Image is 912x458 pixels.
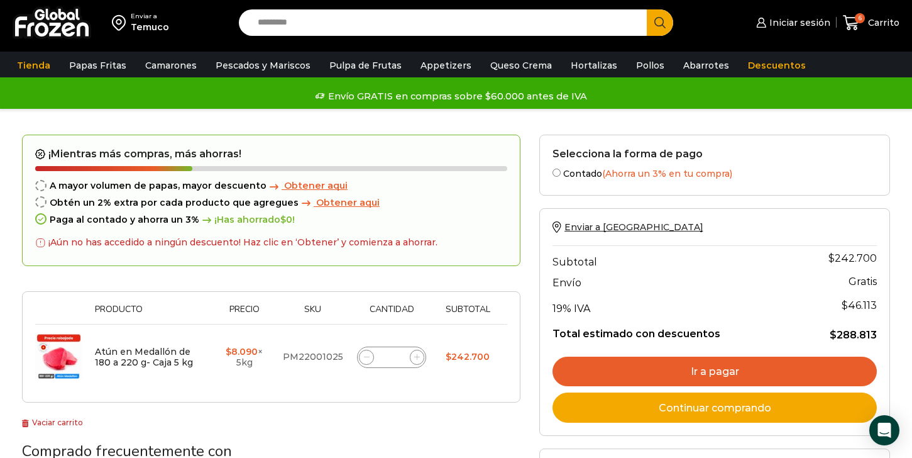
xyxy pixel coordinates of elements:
span: ¡Has ahorrado ! [199,215,295,225]
span: Obtener aqui [284,180,348,191]
a: Pulpa de Frutas [323,53,408,77]
bdi: 242.700 [446,351,490,362]
h2: Selecciona la forma de pago [552,148,877,160]
a: Pescados y Mariscos [209,53,317,77]
th: 19% IVA [552,293,798,318]
td: × 5kg [212,325,276,390]
bdi: 0 [280,214,292,225]
div: Obtén un 2% extra por cada producto que agregues [35,198,507,208]
input: Contado(Ahorra un 3% en tu compra) [552,169,561,177]
div: Open Intercom Messenger [869,415,899,445]
span: $ [830,329,837,341]
div: ¡Aún no has accedido a ningún descuento! Haz clic en ‘Obtener’ y comienza a ahorrar. [35,232,438,254]
a: Pollos [630,53,671,77]
a: Hortalizas [564,53,624,77]
span: $ [446,351,451,362]
a: Appetizers [414,53,478,77]
th: Precio [212,304,276,324]
a: 6 Carrito [843,8,899,38]
a: Papas Fritas [63,53,133,77]
th: Sku [277,304,349,324]
th: Subtotal [434,304,501,324]
strong: Gratis [849,276,877,288]
a: Continuar comprando [552,393,877,423]
div: A mayor volumen de papas, mayor descuento [35,181,507,191]
a: Vaciar carrito [22,418,83,427]
span: 46.113 [842,299,877,311]
a: Tienda [11,53,57,77]
a: Obtener aqui [266,181,348,191]
span: Carrito [865,16,899,29]
th: Total estimado con descuentos [552,318,798,342]
bdi: 8.090 [226,346,258,357]
span: Enviar a [GEOGRAPHIC_DATA] [564,221,703,233]
span: Iniciar sesión [766,16,830,29]
span: Obtener aqui [316,197,380,208]
th: Subtotal [552,245,798,271]
span: $ [280,214,286,225]
span: (Ahorra un 3% en tu compra) [602,168,732,179]
img: address-field-icon.svg [112,12,131,33]
a: Abarrotes [677,53,735,77]
span: 6 [855,13,865,23]
div: Paga al contado y ahorra un 3% [35,215,507,225]
span: $ [226,346,231,357]
bdi: 242.700 [828,252,877,264]
span: $ [842,299,848,311]
a: Iniciar sesión [753,10,830,35]
td: PM22001025 [277,325,349,390]
a: Obtener aqui [299,198,380,208]
a: Camarones [139,53,203,77]
th: Cantidad [349,304,434,324]
bdi: 288.813 [830,329,877,341]
a: Atún en Medallón de 180 a 220 g- Caja 5 kg [95,346,193,368]
div: Enviar a [131,12,169,21]
div: Temuco [131,21,169,33]
th: Envío [552,271,798,293]
span: $ [828,252,835,264]
a: Queso Crema [484,53,558,77]
h2: ¡Mientras más compras, más ahorras! [35,148,507,160]
label: Contado [552,166,877,179]
a: Descuentos [742,53,812,77]
a: Enviar a [GEOGRAPHIC_DATA] [552,221,703,233]
th: Producto [89,304,212,324]
input: Product quantity [383,349,400,366]
a: Ir a pagar [552,357,877,387]
button: Search button [647,9,673,36]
